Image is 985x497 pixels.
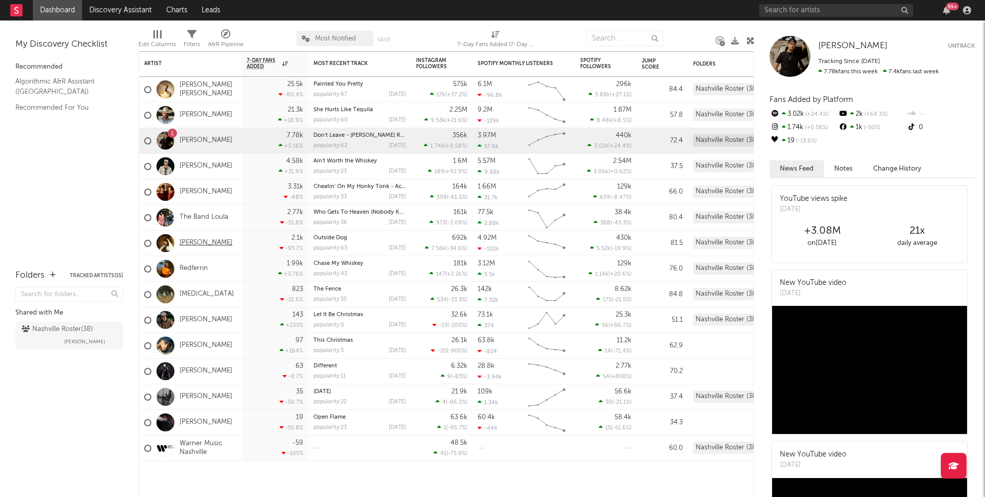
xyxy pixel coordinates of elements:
a: Let It Be Christmas [313,312,363,318]
div: 26.3k [451,286,467,293]
div: Chase My Whiskey [313,261,406,266]
div: [DATE] [389,117,406,123]
div: Don't Leave - Jolene Remix [313,133,406,138]
div: 99 + [946,3,959,10]
span: 175 [603,297,612,303]
div: popularity: 33 [313,194,347,200]
div: +233 % [280,322,303,328]
div: 8.62k [615,286,632,293]
div: Spotify Monthly Listeners [478,60,555,67]
div: 823 [292,286,303,293]
a: [PERSON_NAME] [180,188,232,196]
div: 7-Day Fans Added (7-Day Fans Added) [457,38,534,51]
span: +24.4 % [804,112,829,117]
div: 76.0 [642,263,683,275]
div: 11.2k [617,337,632,344]
div: Edit Columns [139,38,176,51]
div: ( ) [424,142,467,149]
svg: Chart title [524,307,570,333]
a: [MEDICAL_DATA] [180,290,234,299]
span: 7.4k fans last week [818,69,939,75]
div: 3.12M [478,260,495,267]
button: Change History [863,160,932,177]
span: 7.78k fans this week [818,69,878,75]
div: ( ) [432,322,467,328]
a: [PERSON_NAME] [180,111,232,119]
a: Recommended For You [15,102,113,113]
div: 80.4 [642,212,683,224]
span: +27.1 % [612,92,630,98]
div: 57.8 [642,109,683,121]
div: ( ) [441,373,467,380]
div: 129k [617,183,632,190]
div: +5.16 % [279,142,303,149]
a: Warner Music Nashville [180,440,237,457]
div: Nashville Roster (38) [693,134,761,147]
span: 56 [602,323,608,328]
div: Who Gets To Heaven (Nobody Knows) [313,210,406,215]
button: Tracked Artists(15) [70,273,123,278]
div: ( ) [588,91,632,98]
span: Fans Added by Platform [770,96,853,103]
svg: Chart title [524,359,570,384]
div: +3.76 % [278,271,303,277]
div: YouTube views spike [780,194,848,204]
span: 534 [437,297,447,303]
a: Ain't Worth the Whiskey [313,158,377,164]
div: 70.2 [642,365,683,378]
div: 25.3k [616,312,632,318]
div: +18.9 % [278,117,303,123]
div: A&R Pipeline [208,38,244,51]
span: +64.3 % [863,112,888,117]
button: News Feed [770,160,824,177]
a: Painted You Pretty [313,81,363,87]
span: 8.48k [597,118,612,123]
div: Nashville Roster (38) [693,288,761,300]
div: Most Recent Track [313,60,390,67]
div: Jump Score [642,58,667,70]
a: Cheatin' On My Honky Tonk - Acoustic [313,184,418,190]
a: Don't Leave - [PERSON_NAME] Remix [313,133,413,138]
div: popularity: 63 [313,245,347,251]
div: [DATE] [389,194,406,200]
span: 147 [436,272,445,277]
div: 1k [838,121,906,134]
div: 62.9 [642,340,683,352]
div: 97 [295,337,303,344]
div: The Fence [313,286,406,292]
div: 57.6k [478,143,499,150]
div: Shared with Me [15,307,123,319]
a: [PERSON_NAME] [180,418,232,427]
div: Nashville Roster (38) [693,211,761,223]
div: 129k [617,260,632,267]
div: 38.4k [615,209,632,216]
span: +0.58 % [803,125,828,131]
div: New YouTube video [780,278,846,288]
div: ( ) [430,194,467,200]
div: Folders [15,270,45,282]
span: -8.47 % [612,195,630,200]
div: -824 [478,348,497,355]
div: 5.5k [478,271,495,278]
div: 142k [478,286,492,293]
div: ( ) [424,117,467,123]
div: Nashville Roster (38) [693,262,761,275]
div: 21.3k [288,107,303,113]
span: 5.88k [595,92,610,98]
a: She Hurts Like Tequila [313,107,373,113]
span: 1.74k [430,143,444,149]
a: [PERSON_NAME] [180,162,232,171]
div: +164 % [280,347,303,354]
div: popularity: 0 [313,322,344,328]
span: -43.3 % [612,220,630,226]
svg: Chart title [524,333,570,359]
span: [PERSON_NAME] [818,42,888,50]
div: 19 [770,134,838,148]
div: 37.5 [642,160,683,173]
span: -33.3 % [448,297,466,303]
div: Recommended [15,61,123,73]
div: Outside Dog [313,235,406,241]
span: -61.5 % [448,195,466,200]
a: [PERSON_NAME] [180,367,232,376]
a: The Band Loula [180,213,228,222]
